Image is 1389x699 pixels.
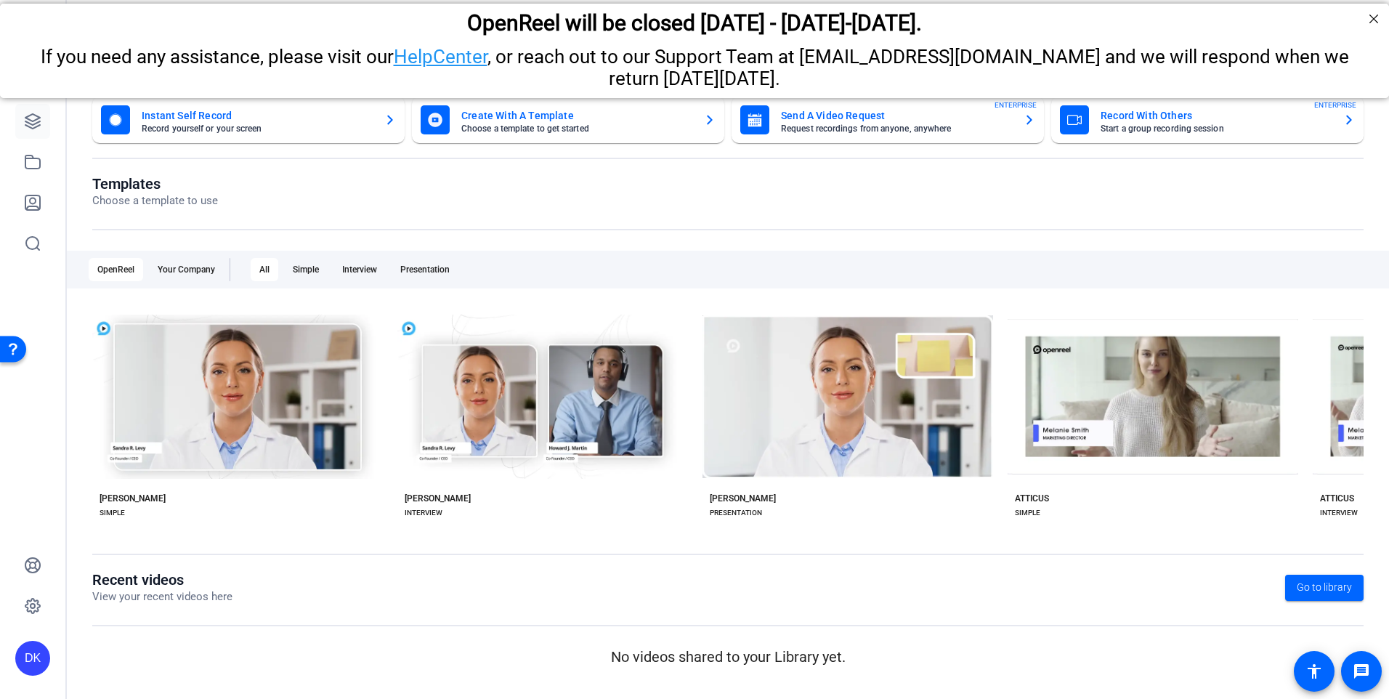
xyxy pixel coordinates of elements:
div: Simple [284,258,328,281]
mat-card-title: Instant Self Record [142,107,373,124]
div: SIMPLE [100,507,125,519]
p: View your recent videos here [92,589,232,605]
div: [PERSON_NAME] [710,493,776,504]
mat-card-subtitle: Start a group recording session [1101,124,1332,133]
div: All [251,258,278,281]
p: Choose a template to use [92,193,218,209]
div: ATTICUS [1320,493,1354,504]
div: PRESENTATION [710,507,762,519]
span: If you need any assistance, please visit our , or reach out to our Support Team at [EMAIL_ADDRESS... [41,42,1349,86]
mat-card-subtitle: Choose a template to get started [461,124,692,133]
div: ATTICUS [1015,493,1049,504]
p: No videos shared to your Library yet. [92,646,1364,668]
div: [PERSON_NAME] [100,493,166,504]
div: Presentation [392,258,458,281]
mat-card-title: Record With Others [1101,107,1332,124]
button: Instant Self RecordRecord yourself or your screen [92,97,405,143]
mat-card-title: Send A Video Request [781,107,1012,124]
button: Send A Video RequestRequest recordings from anyone, anywhereENTERPRISE [732,97,1044,143]
div: INTERVIEW [1320,507,1358,519]
span: Go to library [1297,580,1352,595]
span: ENTERPRISE [995,100,1037,110]
button: Record With OthersStart a group recording sessionENTERPRISE [1051,97,1364,143]
mat-card-title: Create With A Template [461,107,692,124]
div: INTERVIEW [405,507,442,519]
a: Go to library [1285,575,1364,601]
mat-icon: accessibility [1305,663,1323,680]
div: DK [15,641,50,676]
mat-card-subtitle: Record yourself or your screen [142,124,373,133]
mat-icon: message [1353,663,1370,680]
mat-card-subtitle: Request recordings from anyone, anywhere [781,124,1012,133]
h1: Templates [92,175,218,193]
button: Create With A TemplateChoose a template to get started [412,97,724,143]
div: OpenReel [89,258,143,281]
div: SIMPLE [1015,507,1040,519]
div: [PERSON_NAME] [405,493,471,504]
span: ENTERPRISE [1314,100,1356,110]
div: Your Company [149,258,224,281]
div: OpenReel will be closed [DATE] - [DATE]-[DATE]. [18,7,1371,32]
a: HelpCenter [394,42,487,64]
h1: Recent videos [92,571,232,589]
div: Interview [333,258,386,281]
